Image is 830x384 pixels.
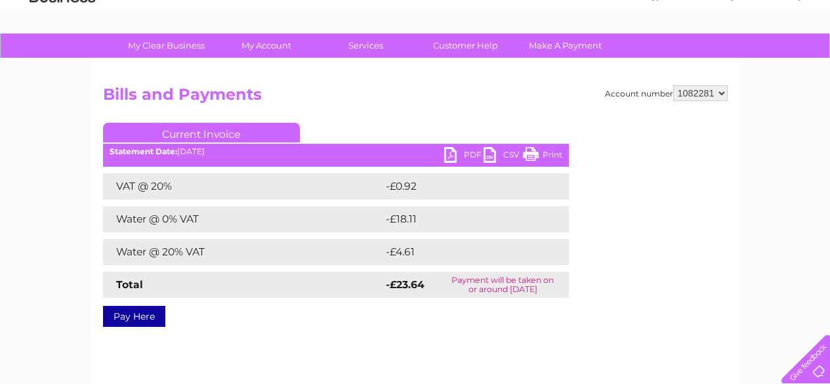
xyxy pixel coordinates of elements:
a: Telecoms [669,56,708,66]
a: Current Invoice [103,123,300,142]
a: Services [312,33,420,58]
td: -£4.61 [383,239,540,265]
td: -£0.92 [383,173,541,200]
strong: -£23.64 [386,278,425,291]
div: [DATE] [103,147,569,156]
a: Pay Here [103,306,165,327]
td: Water @ 0% VAT [103,206,383,232]
img: logo.png [29,34,96,74]
a: Energy [632,56,661,66]
a: Water [599,56,624,66]
a: Contact [743,56,775,66]
a: My Clear Business [112,33,220,58]
a: CSV [484,147,523,166]
a: My Account [212,33,320,58]
a: Log out [787,56,818,66]
a: Customer Help [411,33,520,58]
strong: Total [116,278,143,291]
a: 0333 014 3131 [583,7,673,23]
b: Statement Date: [110,146,177,156]
h2: Bills and Payments [103,85,728,110]
a: Print [523,147,562,166]
div: Clear Business is a trading name of Verastar Limited (registered in [GEOGRAPHIC_DATA] No. 3667643... [106,7,726,64]
td: -£18.11 [383,206,541,232]
td: Payment will be taken on or around [DATE] [437,272,569,298]
a: PDF [444,147,484,166]
a: Blog [716,56,735,66]
td: VAT @ 20% [103,173,383,200]
div: Account number [605,85,728,101]
a: Make A Payment [511,33,619,58]
td: Water @ 20% VAT [103,239,383,265]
